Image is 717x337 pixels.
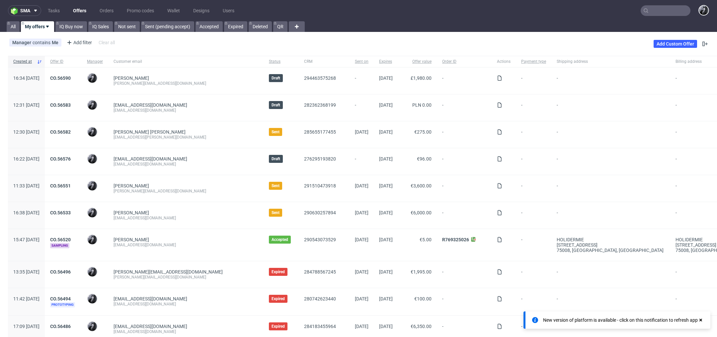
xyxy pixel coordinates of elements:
a: Users [219,5,238,16]
a: [PERSON_NAME] [PERSON_NAME] [114,129,186,135]
div: [PERSON_NAME][EMAIL_ADDRESS][DOMAIN_NAME] [114,81,258,86]
a: Promo codes [123,5,158,16]
span: - [521,102,546,113]
span: [DATE] [379,237,393,242]
a: CO.56486 [50,324,71,329]
a: Accepted [196,21,223,32]
span: - [442,75,486,86]
a: CO.56551 [50,183,71,188]
span: Draft [272,75,280,81]
span: [DATE] [379,156,393,162]
a: 294463575268 [304,75,336,81]
a: 276295193820 [304,156,336,162]
span: Prototyping [50,302,75,307]
a: CO.56582 [50,129,71,135]
a: Designs [189,5,213,16]
a: Offers [69,5,90,16]
span: £1,980.00 [411,75,432,81]
span: - [521,324,546,334]
span: - [442,129,486,140]
span: - [521,269,546,280]
span: contains [33,40,52,45]
a: Sent (pending accept) [141,21,194,32]
span: €3,600.00 [411,183,432,188]
span: €6,000.00 [411,210,432,215]
a: 291510473918 [304,183,336,188]
span: Expired [272,296,285,301]
span: [DATE] [355,183,368,188]
span: 15:47 [DATE] [13,237,40,242]
span: - [442,210,486,221]
span: Actions [497,59,511,64]
span: [PERSON_NAME][EMAIL_ADDRESS][DOMAIN_NAME] [114,269,223,275]
a: 282362368199 [304,102,336,108]
span: [DATE] [379,102,393,108]
a: [PERSON_NAME] [114,237,149,242]
span: Sent on [355,59,368,64]
img: Philippe Dubuy [88,127,97,137]
img: Philippe Dubuy [88,154,97,164]
span: [DATE] [379,296,393,301]
span: [DATE] [379,183,393,188]
span: Accepted [272,237,288,242]
span: - [521,156,546,167]
span: €275.00 [414,129,432,135]
span: - [442,156,486,167]
div: [EMAIL_ADDRESS][DOMAIN_NAME] [114,108,258,113]
img: Philippe Dubuy [88,208,97,217]
span: 11:42 [DATE] [13,296,40,301]
span: Sampling [50,243,69,248]
span: Offer ID [50,59,76,64]
a: Expired [224,21,247,32]
div: 75008, [GEOGRAPHIC_DATA] , [GEOGRAPHIC_DATA] [557,248,665,253]
span: - [557,296,665,307]
span: 17:09 [DATE] [13,324,40,329]
span: €100.00 [414,296,432,301]
span: - [521,75,546,86]
span: - [557,156,665,167]
span: [DATE] [379,269,393,275]
span: - [355,102,368,113]
span: - [521,296,546,307]
img: Philippe Dubuy [88,322,97,331]
img: Philippe Dubuy [88,294,97,303]
a: My offers [21,21,54,32]
span: - [442,269,486,280]
a: CO.56576 [50,156,71,162]
span: [DATE] [355,269,368,275]
a: Deleted [249,21,272,32]
a: 290630257894 [304,210,336,215]
div: HOLIDERMIE [557,237,665,242]
img: Philippe Dubuy [88,181,97,190]
span: [EMAIL_ADDRESS][DOMAIN_NAME] [114,296,187,301]
span: €6,350.00 [411,324,432,329]
span: - [557,269,665,280]
span: - [557,210,665,221]
span: [DATE] [355,129,368,135]
span: [DATE] [379,324,393,329]
span: Draft [272,156,280,162]
a: CO.56583 [50,102,71,108]
span: Shipping address [557,59,665,64]
span: - [557,129,665,140]
div: [EMAIL_ADDRESS][DOMAIN_NAME] [114,215,258,221]
span: 16:38 [DATE] [13,210,40,215]
span: Order ID [442,59,486,64]
a: CO.56520 [50,237,71,242]
a: CO.56494 [50,296,71,301]
span: - [442,102,486,113]
a: All [7,21,20,32]
div: [PERSON_NAME][EMAIL_ADDRESS][DOMAIN_NAME] [114,188,258,194]
span: [DATE] [355,210,368,215]
span: [DATE] [355,296,368,301]
span: 11:33 [DATE] [13,183,40,188]
span: - [521,183,546,194]
div: [EMAIL_ADDRESS][DOMAIN_NAME] [114,162,258,167]
div: [EMAIL_ADDRESS][DOMAIN_NAME] [114,329,258,334]
span: Offer value [403,59,432,64]
div: New version of platform is available - click on this notification to refresh app [543,317,698,323]
a: [PERSON_NAME] [114,75,149,81]
span: [EMAIL_ADDRESS][DOMAIN_NAME] [114,156,187,162]
span: [DATE] [379,75,393,81]
span: Sent [272,183,279,188]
